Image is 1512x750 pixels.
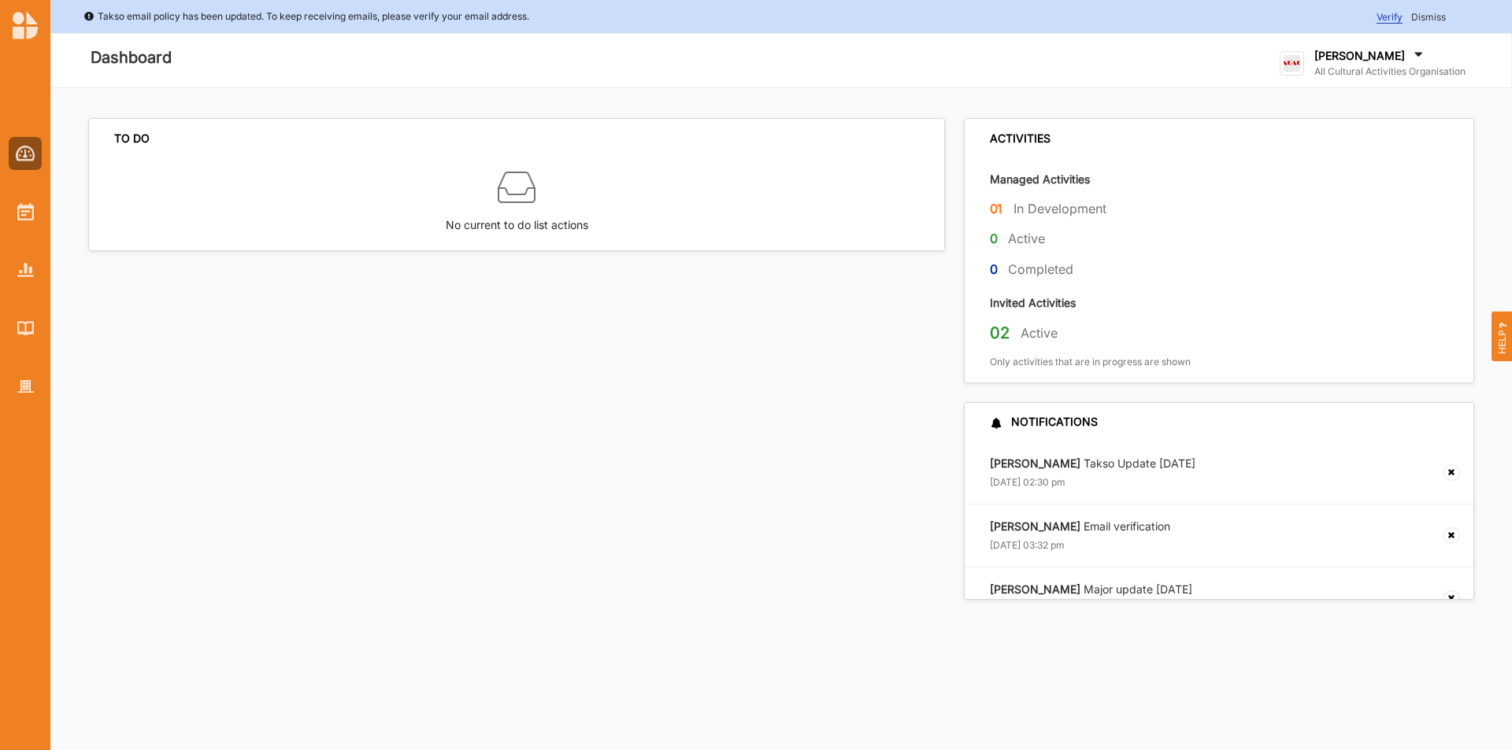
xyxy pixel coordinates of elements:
label: Only activities that are in progress are shown [990,356,1191,368]
img: Dashboard [16,146,35,161]
label: Invited Activities [990,295,1076,310]
label: 0 [990,260,998,279]
label: No current to do list actions [446,206,588,234]
label: 0 [990,229,998,249]
label: Major update [DATE] [990,582,1192,597]
label: 02 [990,323,1010,343]
a: Library [9,312,42,345]
strong: [PERSON_NAME] [990,582,1080,596]
img: logo [1280,51,1304,76]
label: [DATE] 03:32 pm [990,539,1065,552]
img: Organisation [17,380,34,393]
div: TO DO [114,131,150,146]
label: All Cultural Activities Organisation [1314,65,1466,78]
img: box [498,168,535,206]
label: Managed Activities [990,172,1090,187]
a: Activities [9,195,42,228]
label: 01 [990,199,1003,219]
label: Completed [1008,261,1073,278]
img: Library [17,321,34,334]
div: Takso email policy has been updated. To keep receiving emails, please verify your email address. [83,9,529,24]
a: Organisation [9,370,42,403]
label: [PERSON_NAME] [1314,49,1405,63]
label: In Development [1014,201,1106,217]
span: Verify [1377,11,1403,24]
label: Active [1021,325,1058,342]
strong: [PERSON_NAME] [990,456,1080,470]
label: Active [1008,231,1045,247]
label: [DATE] 02:30 pm [990,476,1065,489]
div: NOTIFICATIONS [990,415,1098,429]
img: logo [13,11,38,39]
img: Reports [17,263,34,276]
strong: [PERSON_NAME] [990,519,1080,533]
div: ACTIVITIES [990,131,1051,146]
span: Dismiss [1411,11,1446,23]
label: Takso Update [DATE] [990,456,1195,471]
a: Dashboard [9,137,42,170]
a: Reports [9,253,42,286]
label: Email verification [990,519,1170,534]
img: Activities [17,203,34,220]
label: Dashboard [91,45,172,71]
